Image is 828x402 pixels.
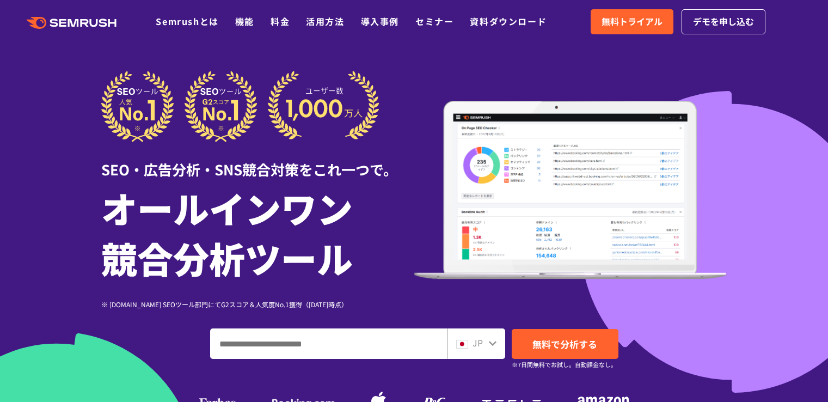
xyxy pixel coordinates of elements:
[591,9,673,34] a: 無料トライアル
[682,9,765,34] a: デモを申し込む
[532,337,597,351] span: 無料で分析する
[470,15,547,28] a: 資料ダウンロード
[271,15,290,28] a: 料金
[473,336,483,349] span: JP
[512,329,618,359] a: 無料で分析する
[512,360,617,370] small: ※7日間無料でお試し。自動課金なし。
[101,142,414,180] div: SEO・広告分析・SNS競合対策をこれ一つで。
[693,15,754,29] span: デモを申し込む
[211,329,446,358] input: ドメイン、キーワードまたはURLを入力してください
[101,182,414,283] h1: オールインワン 競合分析ツール
[415,15,453,28] a: セミナー
[235,15,254,28] a: 機能
[306,15,344,28] a: 活用方法
[602,15,663,29] span: 無料トライアル
[361,15,399,28] a: 導入事例
[156,15,218,28] a: Semrushとは
[101,299,414,309] div: ※ [DOMAIN_NAME] SEOツール部門にてG2スコア＆人気度No.1獲得（[DATE]時点）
